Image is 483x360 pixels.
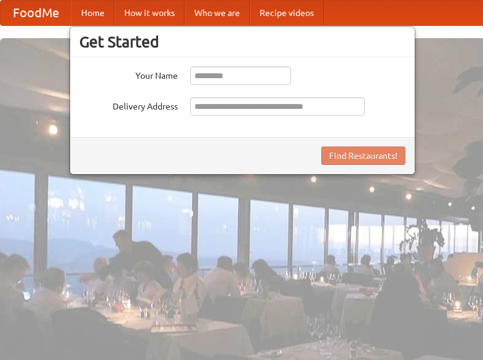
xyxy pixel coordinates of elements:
[71,1,114,25] a: Home
[79,33,405,51] h3: Get Started
[185,1,250,25] a: Who we are
[250,1,324,25] a: Recipe videos
[79,66,178,82] label: Your Name
[1,1,71,25] a: FoodMe
[79,97,178,113] label: Delivery Address
[114,1,185,25] a: How it works
[321,146,405,165] button: Find Restaurants!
